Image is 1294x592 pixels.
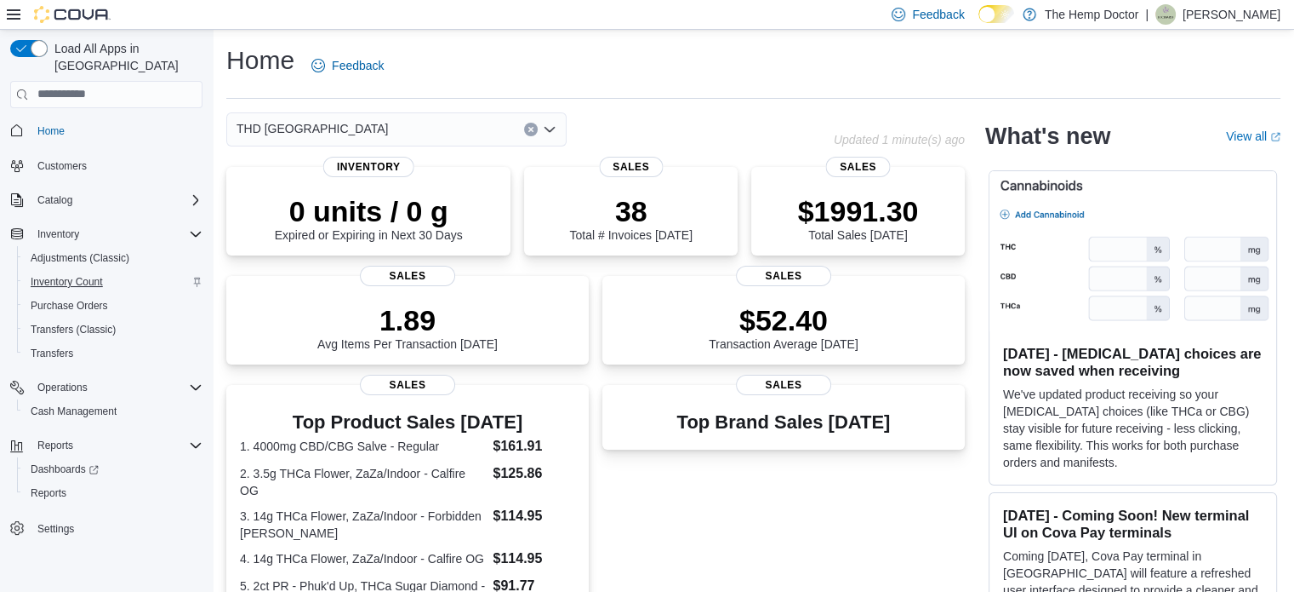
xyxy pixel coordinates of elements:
[1183,4,1280,25] p: [PERSON_NAME]
[736,266,831,286] span: Sales
[798,194,919,242] div: Total Sales [DATE]
[3,515,209,540] button: Settings
[31,224,202,244] span: Inventory
[524,123,538,136] button: Clear input
[677,412,891,433] h3: Top Brand Sales [DATE]
[24,319,123,340] a: Transfers (Classic)
[1003,507,1263,541] h3: [DATE] - Coming Soon! New terminal UI on Cova Pay terminals
[709,303,858,351] div: Transaction Average [DATE]
[736,375,831,395] span: Sales
[240,465,486,499] dt: 2. 3.5g THCa Flower, ZaZa/Indoor - Calfire OG
[37,159,87,173] span: Customers
[275,194,463,228] p: 0 units / 0 g
[17,270,209,294] button: Inventory Count
[226,43,294,78] h1: Home
[48,40,202,74] span: Load All Apps in [GEOGRAPHIC_DATA]
[37,522,74,536] span: Settings
[17,318,209,342] button: Transfers (Classic)
[3,376,209,399] button: Operations
[31,120,202,141] span: Home
[17,246,209,270] button: Adjustments (Classic)
[3,118,209,143] button: Home
[360,375,455,395] span: Sales
[569,194,692,228] p: 38
[31,251,129,265] span: Adjustments (Classic)
[24,319,202,340] span: Transfers (Classic)
[31,275,103,289] span: Inventory Count
[17,481,209,505] button: Reports
[798,194,919,228] p: $1991.30
[31,156,94,176] a: Customers
[37,124,65,138] span: Home
[24,483,202,503] span: Reports
[34,6,111,23] img: Cova
[31,347,73,360] span: Transfers
[31,517,202,538] span: Settings
[24,248,202,268] span: Adjustments (Classic)
[31,224,86,244] button: Inventory
[24,296,202,316] span: Purchase Orders
[1155,4,1176,25] div: Richard Satterfield
[37,439,73,452] span: Reports
[31,299,108,313] span: Purchase Orders
[709,303,858,337] p: $52.40
[493,436,574,457] dd: $161.91
[37,227,79,241] span: Inventory
[17,342,209,365] button: Transfers
[569,194,692,242] div: Total # Invoices [DATE]
[1045,4,1138,25] p: The Hemp Doctor
[237,118,388,139] span: THD [GEOGRAPHIC_DATA]
[3,222,209,246] button: Inventory
[323,157,414,177] span: Inventory
[31,435,80,456] button: Reports
[240,550,486,567] dt: 4. 14g THCa Flower, ZaZa/Indoor - Calfire OG
[24,272,110,292] a: Inventory Count
[24,343,202,364] span: Transfers
[543,123,556,136] button: Open list of options
[599,157,663,177] span: Sales
[1226,129,1280,143] a: View allExternal link
[240,438,486,455] dt: 1. 4000mg CBD/CBG Salve - Regular
[826,157,890,177] span: Sales
[1003,345,1263,379] h3: [DATE] - [MEDICAL_DATA] choices are now saved when receiving
[37,193,72,207] span: Catalog
[3,434,209,457] button: Reports
[985,123,1110,150] h2: What's new
[305,49,390,83] a: Feedback
[31,377,202,398] span: Operations
[37,381,88,394] span: Operations
[240,508,486,542] dt: 3. 14g THCa Flower, ZaZa/Indoor - Forbidden [PERSON_NAME]
[912,6,964,23] span: Feedback
[24,459,202,480] span: Dashboards
[31,323,116,336] span: Transfers (Classic)
[24,401,123,422] a: Cash Management
[1145,4,1149,25] p: |
[24,248,136,268] a: Adjustments (Classic)
[493,549,574,569] dd: $114.95
[31,463,99,476] span: Dashboards
[24,272,202,292] span: Inventory Count
[332,57,384,74] span: Feedback
[3,153,209,178] button: Customers
[493,463,574,484] dd: $125.86
[10,112,202,585] nav: Complex example
[31,486,66,500] span: Reports
[31,405,117,418] span: Cash Management
[24,401,202,422] span: Cash Management
[31,155,202,176] span: Customers
[317,303,498,351] div: Avg Items Per Transaction [DATE]
[24,483,73,503] a: Reports
[493,506,574,526] dd: $114.95
[240,412,575,433] h3: Top Product Sales [DATE]
[3,188,209,212] button: Catalog
[31,121,71,141] a: Home
[31,190,202,210] span: Catalog
[17,457,209,481] a: Dashboards
[834,133,965,147] p: Updated 1 minute(s) ago
[1270,132,1280,142] svg: External link
[31,435,202,456] span: Reports
[24,296,115,316] a: Purchase Orders
[360,266,455,286] span: Sales
[978,23,979,24] span: Dark Mode
[24,459,105,480] a: Dashboards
